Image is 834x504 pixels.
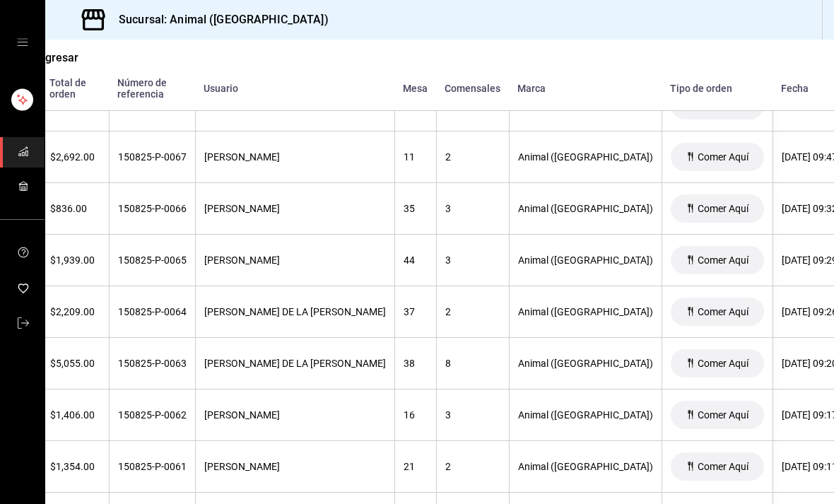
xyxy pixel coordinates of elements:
div: Número de referencia [117,77,187,100]
span: Comer Aquí [692,306,754,317]
div: 2 [445,151,500,163]
div: Tipo de orden [670,83,764,94]
button: open drawer [17,37,28,48]
div: 3 [445,203,500,214]
div: $2,209.00 [50,306,100,317]
div: $836.00 [50,203,100,214]
div: 150825-P-0061 [118,461,187,472]
div: $1,939.00 [50,254,100,266]
div: Mesa [403,83,428,94]
span: Comer Aquí [692,409,754,421]
div: Animal ([GEOGRAPHIC_DATA]) [518,203,653,214]
div: 21 [404,461,428,472]
span: Regresar [32,51,78,64]
div: 150825-P-0062 [118,409,187,421]
div: Marca [517,83,653,94]
div: [PERSON_NAME] [204,461,386,472]
div: 2 [445,461,500,472]
div: Usuario [204,83,386,94]
div: $2,692.00 [50,151,100,163]
div: 150825-P-0065 [118,254,187,266]
div: $1,406.00 [50,409,100,421]
div: Animal ([GEOGRAPHIC_DATA]) [518,306,653,317]
div: 38 [404,358,428,369]
div: 44 [404,254,428,266]
div: 11 [404,151,428,163]
div: $5,055.00 [50,358,100,369]
div: [PERSON_NAME] [204,151,386,163]
div: Comensales [445,83,500,94]
span: Comer Aquí [692,151,754,163]
span: Comer Aquí [692,461,754,472]
div: 150825-P-0063 [118,358,187,369]
span: Comer Aquí [692,203,754,214]
div: 35 [404,203,428,214]
div: [PERSON_NAME] DE LA [PERSON_NAME] [204,358,386,369]
div: Animal ([GEOGRAPHIC_DATA]) [518,358,653,369]
div: [PERSON_NAME] [204,254,386,266]
div: [PERSON_NAME] [204,203,386,214]
div: 8 [445,358,500,369]
div: 150825-P-0064 [118,306,187,317]
div: $1,354.00 [50,461,100,472]
div: 3 [445,409,500,421]
div: Animal ([GEOGRAPHIC_DATA]) [518,409,653,421]
span: Comer Aquí [692,254,754,266]
h3: Sucursal: Animal ([GEOGRAPHIC_DATA]) [107,11,329,28]
div: 3 [445,254,500,266]
div: [PERSON_NAME] [204,409,386,421]
div: 150825-P-0067 [118,151,187,163]
div: Animal ([GEOGRAPHIC_DATA]) [518,151,653,163]
div: 37 [404,306,428,317]
div: 2 [445,306,500,317]
div: Animal ([GEOGRAPHIC_DATA]) [518,461,653,472]
div: 150825-P-0066 [118,203,187,214]
div: 16 [404,409,428,421]
div: Animal ([GEOGRAPHIC_DATA]) [518,254,653,266]
div: Total de orden [49,77,100,100]
div: [PERSON_NAME] DE LA [PERSON_NAME] [204,306,386,317]
span: Comer Aquí [692,358,754,369]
